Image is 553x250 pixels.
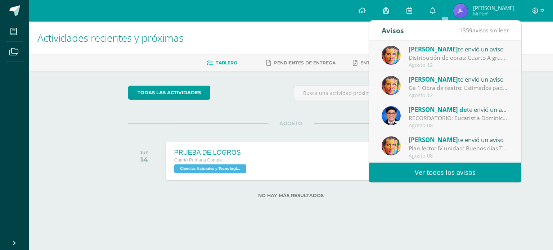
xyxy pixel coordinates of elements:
[409,123,509,129] div: Agosto 08
[409,62,509,68] div: Agosto 12
[128,86,210,100] a: todas las Actividades
[459,26,472,34] span: 1359
[207,57,237,69] a: Tablero
[360,60,392,65] span: Entregadas
[409,114,509,122] div: RECORDATORIO: Eucaristia Dominical - Signo de la Biblia.: Saludos cordiales Padres de Familia. Co...
[353,57,392,69] a: Entregadas
[409,136,458,144] span: [PERSON_NAME]
[174,164,246,173] span: Ciencias Naturales y Tecnología 'B'
[409,105,509,114] div: te envió un aviso
[128,193,454,198] label: No hay más resultados
[473,11,514,17] span: Mi Perfil
[174,149,248,156] div: PRUEBA DE LOGROS
[369,163,521,182] a: Ver todos los avisos
[382,106,401,125] img: 038ac9c5e6207f3bea702a86cda391b3.png
[409,84,509,92] div: Ga 1 Obra de teatro: Estimados padres de familia Es un placer saludarlos. Adjunto la información ...
[382,46,401,65] img: 49d5a75e1ce6d2edc12003b83b1ef316.png
[274,60,336,65] span: Pendientes de entrega
[459,26,509,34] span: avisos sin leer
[140,155,148,164] div: 14
[453,4,468,18] img: c8171e3a580fd0c6cc38c83da421ba74.png
[473,4,514,12] span: [PERSON_NAME]
[140,150,148,155] div: JUE
[409,92,509,99] div: Agosto 12
[294,86,454,100] input: Busca una actividad próxima aquí...
[409,45,458,53] span: [PERSON_NAME]
[409,144,509,153] div: Plan lector IV unidad: Buenos días Traer para el día lunes el libro "¿Dónde se metió la abuela?. ...
[174,158,228,163] span: Cuarto Primaria Complementaria
[266,57,336,69] a: Pendientes de entrega
[216,60,237,65] span: Tablero
[268,120,314,127] span: AGOSTO
[382,21,404,40] div: Avisos
[382,136,401,155] img: 49d5a75e1ce6d2edc12003b83b1ef316.png
[382,76,401,95] img: 49d5a75e1ce6d2edc12003b83b1ef316.png
[409,75,458,83] span: [PERSON_NAME]
[37,31,184,45] span: Actividades recientes y próximas
[409,135,509,144] div: te envió un aviso
[409,44,509,54] div: te envió un aviso
[409,54,509,62] div: Distribución de obras: Cuarto A grupo 1: pastorela grupo 2: los fantasmas de Scrooge Cuarto B gru...
[409,105,467,114] span: [PERSON_NAME] de
[409,74,509,84] div: te envió un aviso
[409,153,509,159] div: Agosto 08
